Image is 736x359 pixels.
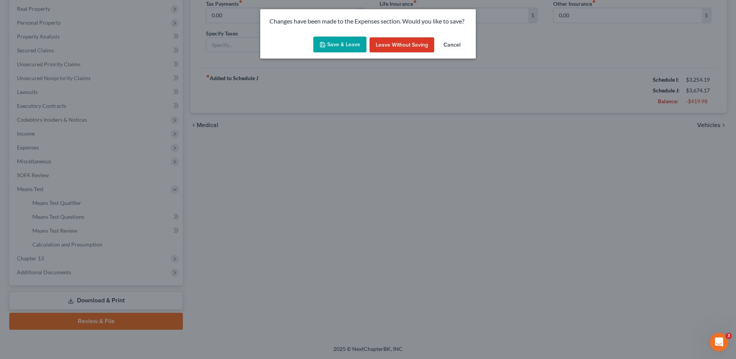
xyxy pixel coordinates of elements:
p: Changes have been made to the Expenses section. Would you like to save? [269,17,467,26]
button: Save & Leave [313,37,366,53]
button: Cancel [437,37,467,53]
button: Leave without Saving [370,37,434,53]
iframe: Intercom live chat [710,333,728,351]
span: 3 [726,333,732,339]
